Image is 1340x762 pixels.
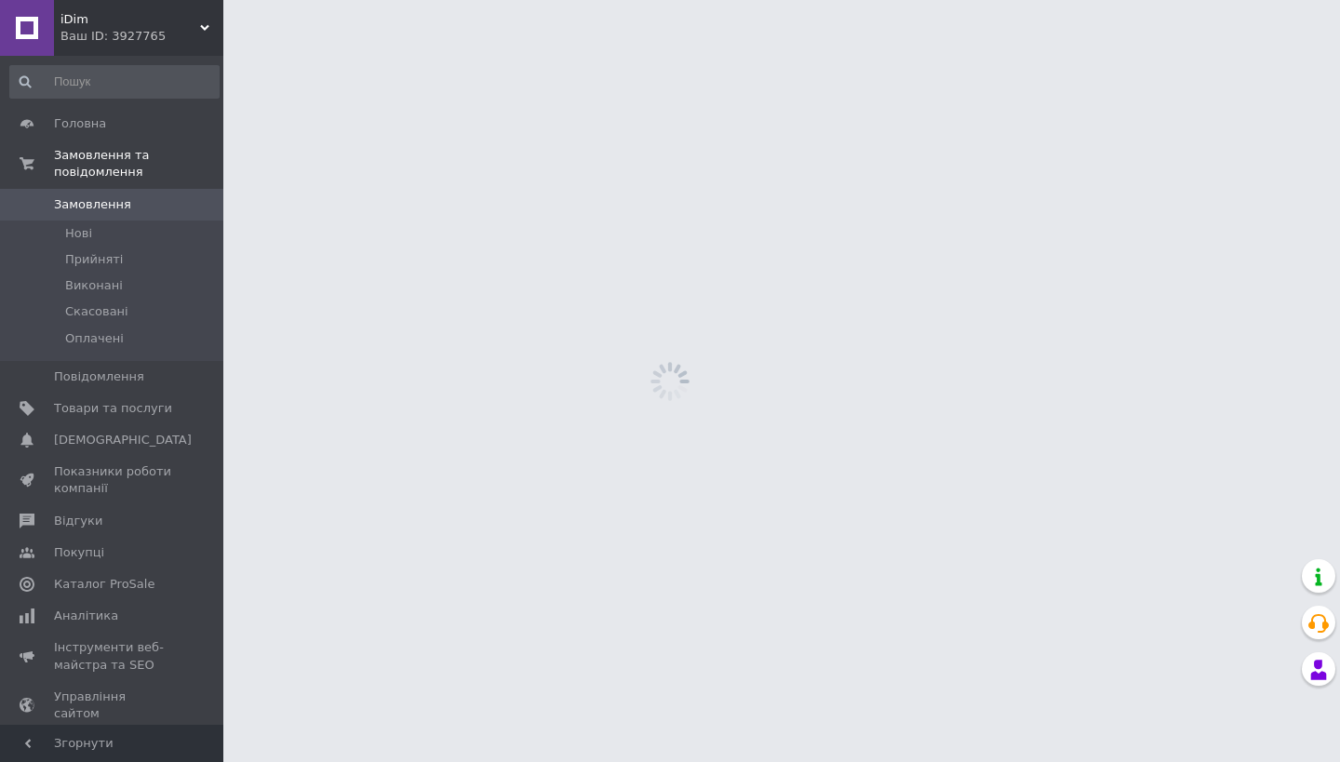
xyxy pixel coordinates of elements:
[65,277,123,294] span: Виконані
[9,65,220,99] input: Пошук
[65,303,128,320] span: Скасовані
[54,639,172,673] span: Інструменти веб-майстра та SEO
[65,251,123,268] span: Прийняті
[54,400,172,417] span: Товари та послуги
[54,147,223,180] span: Замовлення та повідомлення
[54,576,154,593] span: Каталог ProSale
[54,115,106,132] span: Головна
[54,368,144,385] span: Повідомлення
[65,225,92,242] span: Нові
[60,28,223,45] div: Ваш ID: 3927765
[54,196,131,213] span: Замовлення
[54,463,172,497] span: Показники роботи компанії
[54,608,118,624] span: Аналітика
[54,513,102,529] span: Відгуки
[54,688,172,722] span: Управління сайтом
[54,432,192,448] span: [DEMOGRAPHIC_DATA]
[60,11,200,28] span: iDim
[54,544,104,561] span: Покупці
[65,330,124,347] span: Оплачені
